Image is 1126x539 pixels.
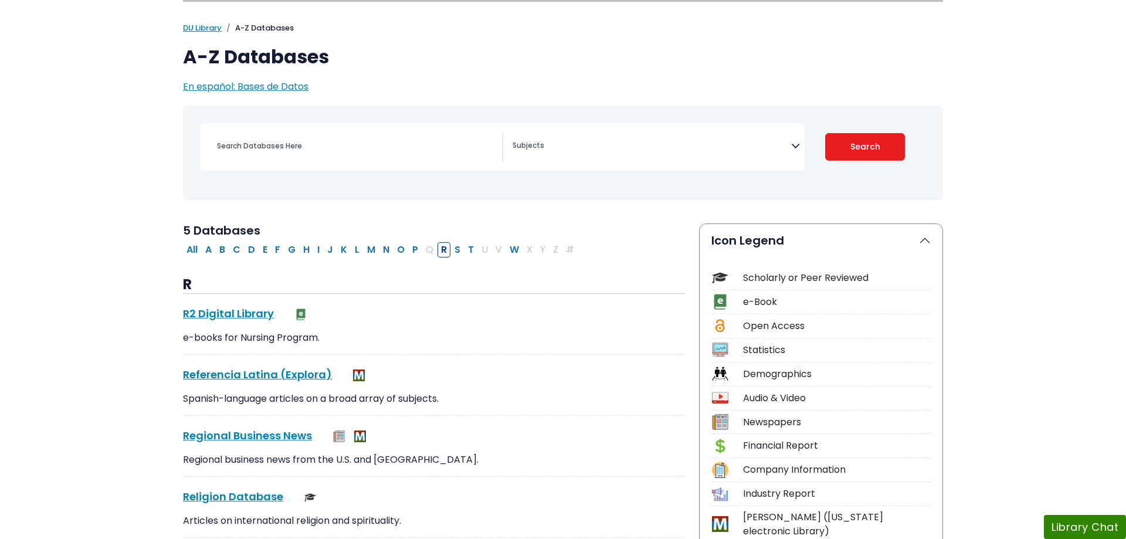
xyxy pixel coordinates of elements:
[712,486,728,502] img: Icon Industry Report
[183,453,685,467] p: Regional business news from the U.S. and [GEOGRAPHIC_DATA].
[337,242,351,257] button: Filter Results K
[712,438,728,454] img: Icon Financial Report
[364,242,379,257] button: Filter Results M
[712,390,728,406] img: Icon Audio & Video
[743,487,931,501] div: Industry Report
[183,367,332,382] a: Referencia Latina (Explora)
[183,46,943,68] h1: A-Z Databases
[825,133,905,161] button: Submit for Search Results
[351,242,363,257] button: Filter Results L
[229,242,244,257] button: Filter Results C
[183,392,685,406] p: Spanish-language articles on a broad array of subjects.
[743,271,931,285] div: Scholarly or Peer Reviewed
[183,331,685,345] p: e-books for Nursing Program.
[743,367,931,381] div: Demographics
[183,276,685,294] h3: R
[272,242,284,257] button: Filter Results F
[354,430,366,442] img: MeL (Michigan electronic Library)
[295,309,307,320] img: e-Book
[743,439,931,453] div: Financial Report
[743,415,931,429] div: Newspapers
[743,463,931,477] div: Company Information
[284,242,299,257] button: Filter Results G
[743,319,931,333] div: Open Access
[183,80,308,93] a: En español: Bases de Datos
[712,366,728,382] img: Icon Demographics
[743,295,931,309] div: e-Book
[464,242,477,257] button: Filter Results T
[712,516,728,532] img: Icon MeL (Michigan electronic Library)
[743,343,931,357] div: Statistics
[743,510,931,538] div: [PERSON_NAME] ([US_STATE] electronic Library)
[700,224,942,257] button: Icon Legend
[437,242,450,257] button: Filter Results R
[183,489,283,504] a: Religion Database
[712,462,728,478] img: Icon Company Information
[712,342,728,358] img: Icon Statistics
[713,318,727,334] img: Icon Open Access
[183,22,222,33] a: DU Library
[451,242,464,257] button: Filter Results S
[314,242,323,257] button: Filter Results I
[300,242,313,257] button: Filter Results H
[394,242,408,257] button: Filter Results O
[222,22,294,34] li: A-Z Databases
[183,106,943,200] nav: Search filters
[183,242,579,256] div: Alpha-list to filter by first letter of database name
[210,137,502,154] input: Search database by title or keyword
[183,428,312,443] a: Regional Business News
[506,242,523,257] button: Filter Results W
[202,242,215,257] button: Filter Results A
[183,242,201,257] button: All
[1044,515,1126,539] button: Library Chat
[183,306,274,321] a: R2 Digital Library
[712,414,728,430] img: Icon Newspapers
[333,430,345,442] img: Newspapers
[712,294,728,310] img: Icon e-Book
[183,514,685,528] p: Articles on international religion and spirituality.
[712,270,728,286] img: Icon Scholarly or Peer Reviewed
[259,242,271,257] button: Filter Results E
[245,242,259,257] button: Filter Results D
[743,391,931,405] div: Audio & Video
[183,222,260,239] span: 5 Databases
[409,242,422,257] button: Filter Results P
[353,369,365,381] img: MeL (Michigan electronic Library)
[379,242,393,257] button: Filter Results N
[216,242,229,257] button: Filter Results B
[304,491,316,503] img: Scholarly or Peer Reviewed
[513,142,791,151] textarea: Search
[183,22,943,34] nav: breadcrumb
[324,242,337,257] button: Filter Results J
